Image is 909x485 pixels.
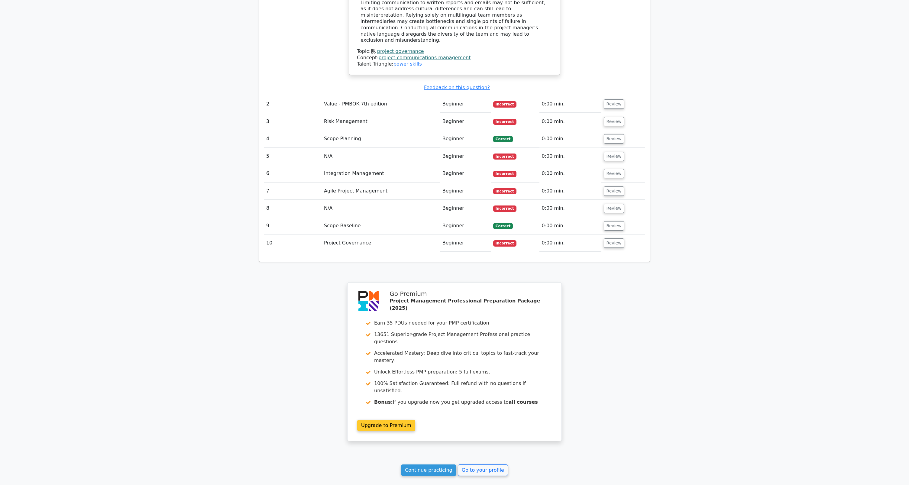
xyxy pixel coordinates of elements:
[493,136,513,142] span: Correct
[493,188,516,194] span: Incorrect
[493,101,516,107] span: Incorrect
[264,148,322,165] td: 5
[264,183,322,200] td: 7
[264,165,322,182] td: 6
[493,223,513,229] span: Correct
[493,171,516,177] span: Incorrect
[264,217,322,234] td: 9
[322,113,440,130] td: Risk Management
[604,169,624,178] button: Review
[440,165,491,182] td: Beginner
[357,420,415,431] a: Upgrade to Premium
[604,204,624,213] button: Review
[539,113,601,130] td: 0:00 min.
[357,48,552,67] div: Talent Triangle:
[604,152,624,161] button: Review
[322,217,440,234] td: Scope Baseline
[539,183,601,200] td: 0:00 min.
[322,234,440,252] td: Project Governance
[604,221,624,231] button: Review
[493,154,516,160] span: Incorrect
[493,119,516,125] span: Incorrect
[539,234,601,252] td: 0:00 min.
[604,117,624,126] button: Review
[393,61,422,67] a: power skills
[264,200,322,217] td: 8
[322,200,440,217] td: N/A
[322,165,440,182] td: Integration Management
[539,95,601,113] td: 0:00 min.
[377,48,424,54] a: project governance
[440,148,491,165] td: Beginner
[440,217,491,234] td: Beginner
[604,238,624,248] button: Review
[440,95,491,113] td: Beginner
[493,240,516,246] span: Incorrect
[264,113,322,130] td: 3
[440,183,491,200] td: Beginner
[604,134,624,144] button: Review
[401,464,456,476] a: Continue practicing
[357,48,552,55] div: Topic:
[322,130,440,147] td: Scope Planning
[322,95,440,113] td: Value - PMBOK 7th edition
[539,200,601,217] td: 0:00 min.
[264,95,322,113] td: 2
[604,186,624,196] button: Review
[440,130,491,147] td: Beginner
[440,113,491,130] td: Beginner
[539,148,601,165] td: 0:00 min.
[264,130,322,147] td: 4
[458,464,508,476] a: Go to your profile
[322,148,440,165] td: N/A
[264,234,322,252] td: 10
[440,200,491,217] td: Beginner
[357,55,552,61] div: Concept:
[539,217,601,234] td: 0:00 min.
[604,99,624,109] button: Review
[440,234,491,252] td: Beginner
[379,55,471,60] a: project communications management
[539,165,601,182] td: 0:00 min.
[322,183,440,200] td: Agile Project Management
[539,130,601,147] td: 0:00 min.
[493,205,516,212] span: Incorrect
[424,85,490,90] a: Feedback on this question?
